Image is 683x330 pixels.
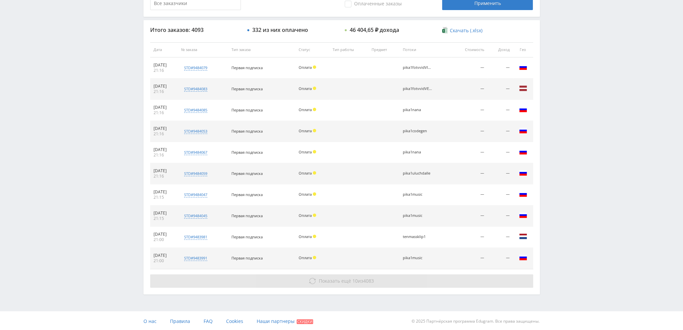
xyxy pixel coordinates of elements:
td: — [487,142,513,163]
span: Оплаченные заказы [345,1,402,7]
img: rus.png [519,253,527,262]
span: Первая подписка [231,107,263,112]
div: std#9484059 [184,171,207,176]
div: 332 из них оплачено [252,27,308,33]
td: — [451,142,487,163]
button: Показать ещё 10из4083 [150,274,533,288]
span: Первая подписка [231,65,263,70]
span: Холд [313,171,316,175]
span: Холд [313,256,316,259]
span: Правила [170,318,190,324]
span: Холд [313,235,316,238]
div: std#9484067 [184,150,207,155]
td: — [487,205,513,227]
span: О нас [143,318,157,324]
div: [DATE] [154,84,175,89]
span: Первая подписка [231,255,263,261]
th: Потоки [399,42,451,57]
td: — [451,100,487,121]
div: [DATE] [154,232,175,237]
th: Тип работы [329,42,368,57]
div: [DATE] [154,210,175,216]
span: Наши партнеры [257,318,295,324]
img: rus.png [519,169,527,177]
th: Статус [295,42,329,57]
div: 21:16 [154,68,175,73]
div: pika1music [403,192,433,197]
div: [DATE] [154,147,175,152]
span: Холд [313,65,316,69]
span: Оплата [299,213,312,218]
div: std#9484047 [184,192,207,197]
th: Стоимость [451,42,487,57]
a: Скачать (.xlsx) [442,27,482,34]
div: [DATE] [154,105,175,110]
td: — [451,205,487,227]
span: Оплата [299,65,312,70]
span: Холд [313,192,316,196]
td: — [487,121,513,142]
td: — [451,121,487,142]
span: Холд [313,150,316,153]
td: — [487,100,513,121]
span: Холд [313,129,316,132]
th: Дата [150,42,178,57]
div: 21:16 [154,89,175,94]
span: Cookies [226,318,243,324]
span: Первая подписка [231,129,263,134]
td: — [451,184,487,205]
span: Холд [313,108,316,111]
td: — [451,79,487,100]
span: Холд [313,214,316,217]
td: — [487,248,513,269]
th: Гео [513,42,533,57]
div: 21:16 [154,152,175,158]
div: pika1fotvvidVEO3 [403,87,433,91]
span: Оплата [299,128,312,133]
td: — [451,248,487,269]
td: — [487,163,513,184]
span: Оплата [299,107,312,112]
span: из [319,278,374,284]
span: Первая подписка [231,213,263,218]
td: — [487,184,513,205]
div: std#9484085 [184,107,207,113]
span: Первая подписка [231,234,263,239]
div: pika1nana [403,108,433,112]
div: std#9484083 [184,86,207,92]
span: Первая подписка [231,86,263,91]
div: 21:15 [154,195,175,200]
td: — [487,227,513,248]
span: Оплата [299,149,312,154]
td: — [451,57,487,79]
div: 21:16 [154,174,175,179]
div: std#9483981 [184,234,207,240]
span: Оплата [299,86,312,91]
img: xlsx [442,27,448,34]
img: rus.png [519,211,527,219]
span: Оплата [299,234,312,239]
div: [DATE] [154,168,175,174]
span: FAQ [204,318,213,324]
div: pika1codegen [403,129,433,133]
div: pika1music [403,256,433,260]
div: 21:15 [154,216,175,221]
img: rus.png [519,127,527,135]
div: std#9483991 [184,255,207,261]
div: std#9484045 [184,213,207,219]
div: Итого заказов: 4093 [150,27,241,33]
div: 21:00 [154,258,175,264]
div: [DATE] [154,253,175,258]
img: nld.png [519,232,527,240]
span: Оплата [299,255,312,260]
div: pika1nana [403,150,433,154]
img: rus.png [519,190,527,198]
div: pika1uluchdalle [403,171,433,176]
img: rus.png [519,148,527,156]
span: Первая подписка [231,150,263,155]
span: Скидки [297,319,313,324]
img: lva.png [519,84,527,92]
div: 21:16 [154,131,175,137]
th: Тип заказа [228,42,295,57]
div: pika1music [403,214,433,218]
